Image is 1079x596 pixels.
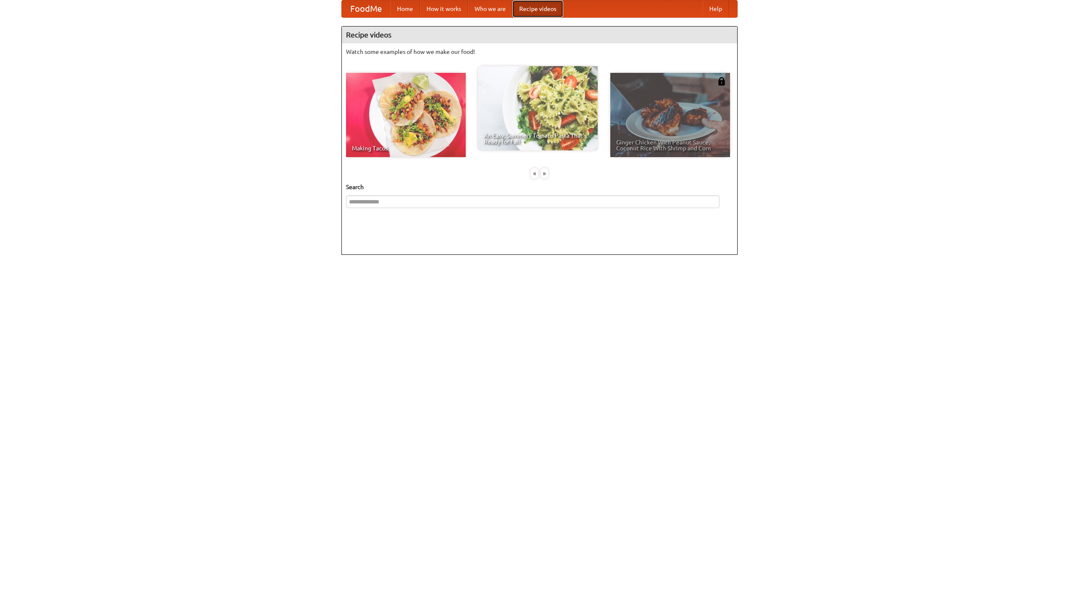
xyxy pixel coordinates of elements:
div: » [541,168,548,179]
p: Watch some examples of how we make our food! [346,48,733,56]
h4: Recipe videos [342,27,737,43]
a: Help [703,0,729,17]
a: An Easy, Summery Tomato Pasta That's Ready for Fall [478,66,598,150]
h5: Search [346,183,733,191]
a: How it works [420,0,468,17]
div: « [531,168,538,179]
span: Making Tacos [352,145,460,151]
a: Who we are [468,0,513,17]
a: FoodMe [342,0,390,17]
span: An Easy, Summery Tomato Pasta That's Ready for Fall [484,133,592,144]
img: 483408.png [717,77,726,86]
a: Making Tacos [346,73,466,157]
a: Home [390,0,420,17]
a: Recipe videos [513,0,563,17]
